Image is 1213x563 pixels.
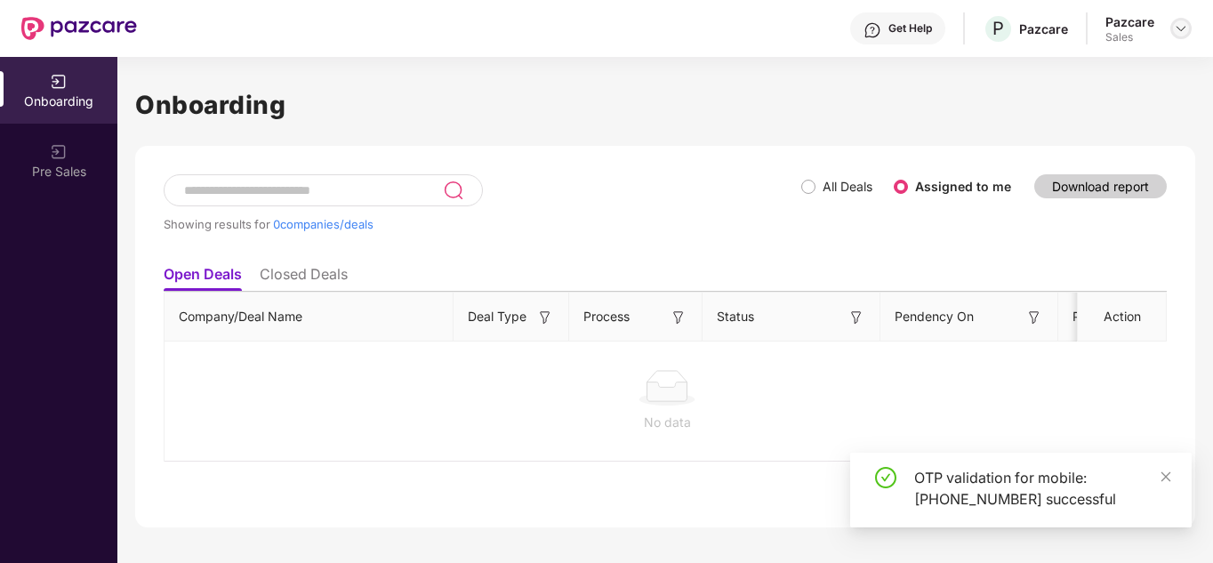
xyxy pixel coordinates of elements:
[179,413,1155,432] div: No data
[895,307,974,326] span: Pendency On
[914,467,1170,510] div: OTP validation for mobile: [PHONE_NUMBER] successful
[1025,309,1043,326] img: svg+xml;base64,PHN2ZyB3aWR0aD0iMTYiIGhlaWdodD0iMTYiIHZpZXdCb3g9IjAgMCAxNiAxNiIgZmlsbD0ibm9uZSIgeG...
[670,309,687,326] img: svg+xml;base64,PHN2ZyB3aWR0aD0iMTYiIGhlaWdodD0iMTYiIHZpZXdCb3g9IjAgMCAxNiAxNiIgZmlsbD0ibm9uZSIgeG...
[1105,13,1154,30] div: Pazcare
[1019,20,1068,37] div: Pazcare
[50,73,68,91] img: svg+xml;base64,PHN2ZyB3aWR0aD0iMjAiIGhlaWdodD0iMjAiIHZpZXdCb3g9IjAgMCAyMCAyMCIgZmlsbD0ibm9uZSIgeG...
[273,217,374,231] span: 0 companies/deals
[468,307,526,326] span: Deal Type
[164,217,801,231] div: Showing results for
[717,307,754,326] span: Status
[135,85,1195,125] h1: Onboarding
[864,21,881,39] img: svg+xml;base64,PHN2ZyBpZD0iSGVscC0zMngzMiIgeG1sbnM9Imh0dHA6Ly93d3cudzMub3JnLzIwMDAvc3ZnIiB3aWR0aD...
[21,17,137,40] img: New Pazcare Logo
[915,179,1011,194] label: Assigned to me
[443,180,463,201] img: svg+xml;base64,PHN2ZyB3aWR0aD0iMjQiIGhlaWdodD0iMjUiIHZpZXdCb3g9IjAgMCAyNCAyNSIgZmlsbD0ibm9uZSIgeG...
[1058,293,1192,342] th: Pendency
[536,309,554,326] img: svg+xml;base64,PHN2ZyB3aWR0aD0iMTYiIGhlaWdodD0iMTYiIHZpZXdCb3g9IjAgMCAxNiAxNiIgZmlsbD0ibm9uZSIgeG...
[260,265,348,291] li: Closed Deals
[165,293,454,342] th: Company/Deal Name
[1034,174,1167,198] button: Download report
[1174,21,1188,36] img: svg+xml;base64,PHN2ZyBpZD0iRHJvcGRvd24tMzJ4MzIiIHhtbG5zPSJodHRwOi8vd3d3LnczLm9yZy8yMDAwL3N2ZyIgd2...
[1072,307,1163,326] span: Pendency
[164,265,242,291] li: Open Deals
[823,179,872,194] label: All Deals
[1160,471,1172,483] span: close
[888,21,932,36] div: Get Help
[1105,30,1154,44] div: Sales
[50,143,68,161] img: svg+xml;base64,PHN2ZyB3aWR0aD0iMjAiIGhlaWdodD0iMjAiIHZpZXdCb3g9IjAgMCAyMCAyMCIgZmlsbD0ibm9uZSIgeG...
[992,18,1004,39] span: P
[847,309,865,326] img: svg+xml;base64,PHN2ZyB3aWR0aD0iMTYiIGhlaWdodD0iMTYiIHZpZXdCb3g9IjAgMCAxNiAxNiIgZmlsbD0ibm9uZSIgeG...
[1078,293,1167,342] th: Action
[875,467,896,488] span: check-circle
[583,307,630,326] span: Process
